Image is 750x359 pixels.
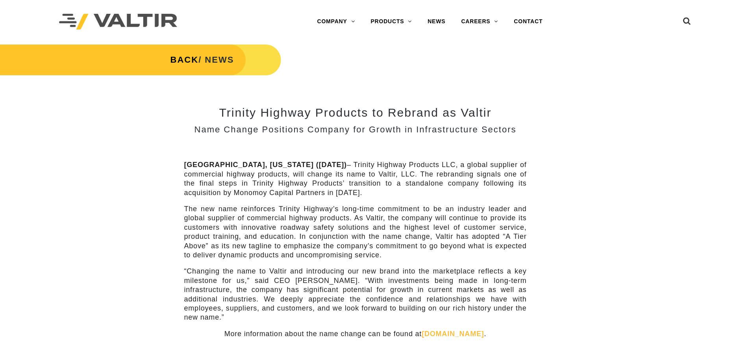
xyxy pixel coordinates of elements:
p: – Trinity Highway Products LLC, a global supplier of commercial highway products, will change its... [184,160,527,197]
strong: [GEOGRAPHIC_DATA], [US_STATE] ([DATE]) [184,161,347,169]
a: NEWS [420,14,453,30]
strong: / NEWS [170,55,234,65]
p: The new name reinforces Trinity Highway’s long-time commitment to be an industry leader and globa... [184,205,527,260]
p: More information about the name change can be found at . [184,329,527,339]
a: [DOMAIN_NAME] [422,330,484,338]
h3: Name Change Positions Company for Growth in Infrastructure Sectors [184,125,527,134]
img: Valtir [59,14,177,30]
p: “Changing the name to Valtir and introducing our new brand into the marketplace reflects a key mi... [184,267,527,322]
a: COMPANY [309,14,363,30]
a: CONTACT [506,14,550,30]
h2: Trinity Highway Products to Rebrand as Valtir [184,106,527,119]
a: CAREERS [453,14,506,30]
a: BACK [170,55,199,65]
a: PRODUCTS [363,14,420,30]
